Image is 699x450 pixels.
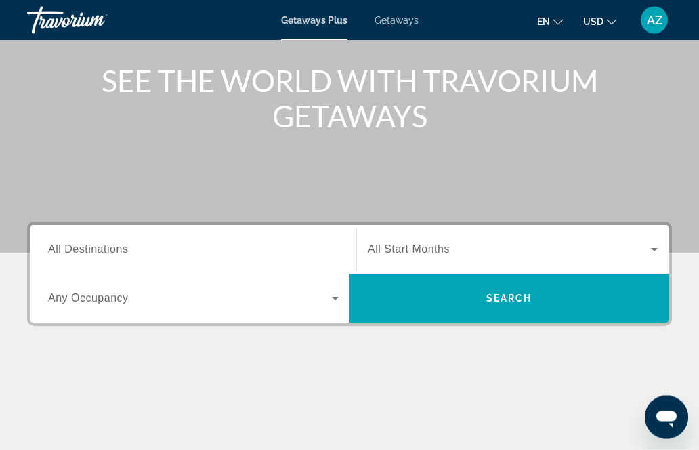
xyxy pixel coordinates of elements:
span: All Destinations [48,244,128,255]
span: en [537,16,550,27]
button: Search [349,274,669,323]
a: Getaways Plus [281,15,347,26]
a: Travorium [27,3,163,38]
span: Any Occupancy [48,293,129,304]
button: Change language [537,12,563,31]
iframe: Кнопка запуска окна обмена сообщениями [645,396,688,439]
button: User Menu [637,6,672,35]
div: Search widget [30,226,669,323]
a: Getaways [375,15,419,26]
button: Change currency [583,12,616,31]
span: Search [486,293,532,304]
span: All Start Months [368,244,450,255]
span: AZ [647,14,662,27]
span: USD [583,16,603,27]
h1: SEE THE WORLD WITH TRAVORIUM GETAWAYS [96,64,603,134]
